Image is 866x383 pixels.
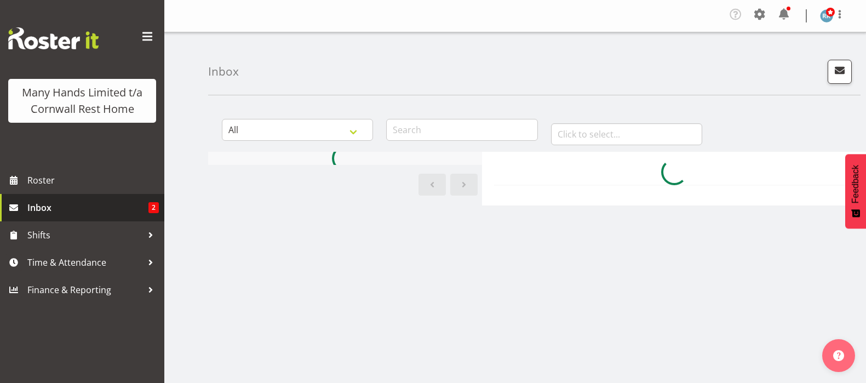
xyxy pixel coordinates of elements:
[19,84,145,117] div: Many Hands Limited t/a Cornwall Rest Home
[418,174,446,196] a: Previous page
[148,202,159,213] span: 2
[386,119,537,141] input: Search
[27,199,148,216] span: Inbox
[820,9,833,22] img: reece-rhind280.jpg
[208,65,239,78] h4: Inbox
[851,165,861,203] span: Feedback
[450,174,478,196] a: Next page
[27,282,142,298] span: Finance & Reporting
[27,172,159,188] span: Roster
[27,227,142,243] span: Shifts
[551,123,702,145] input: Click to select...
[27,254,142,271] span: Time & Attendance
[8,27,99,49] img: Rosterit website logo
[833,350,844,361] img: help-xxl-2.png
[845,154,866,228] button: Feedback - Show survey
